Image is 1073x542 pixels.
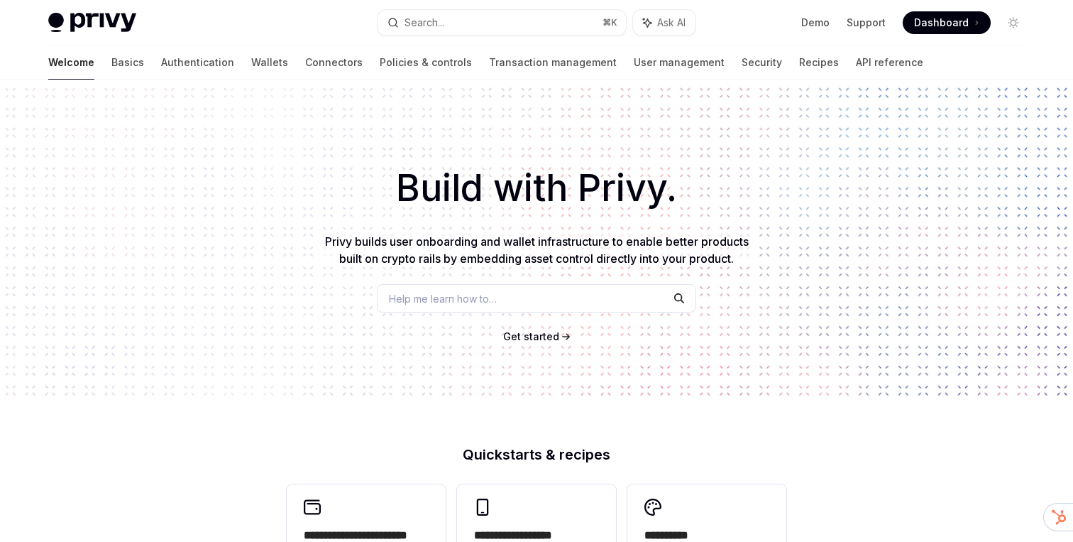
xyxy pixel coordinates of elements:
button: Ask AI [633,10,695,36]
a: Welcome [48,45,94,80]
span: Dashboard [914,16,969,30]
div: Search... [405,14,444,31]
a: Wallets [251,45,288,80]
button: Toggle dark mode [1002,11,1025,34]
a: Transaction management [489,45,617,80]
a: Get started [503,330,559,344]
span: ⌘ K [602,17,617,28]
a: Recipes [799,45,839,80]
h2: Quickstarts & recipes [287,448,786,462]
a: Demo [801,16,830,30]
a: Security [742,45,782,80]
a: Policies & controls [380,45,472,80]
a: Dashboard [903,11,991,34]
a: Support [847,16,886,30]
span: Get started [503,330,559,342]
a: Basics [111,45,144,80]
a: User management [634,45,725,80]
span: Help me learn how to… [389,291,497,306]
img: light logo [48,13,136,33]
a: API reference [856,45,923,80]
button: Search...⌘K [378,10,626,36]
span: Privy builds user onboarding and wallet infrastructure to enable better products built on crypto ... [325,234,749,266]
a: Connectors [305,45,363,80]
span: Ask AI [657,16,686,30]
h1: Build with Privy. [23,161,1050,216]
a: Authentication [161,45,234,80]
